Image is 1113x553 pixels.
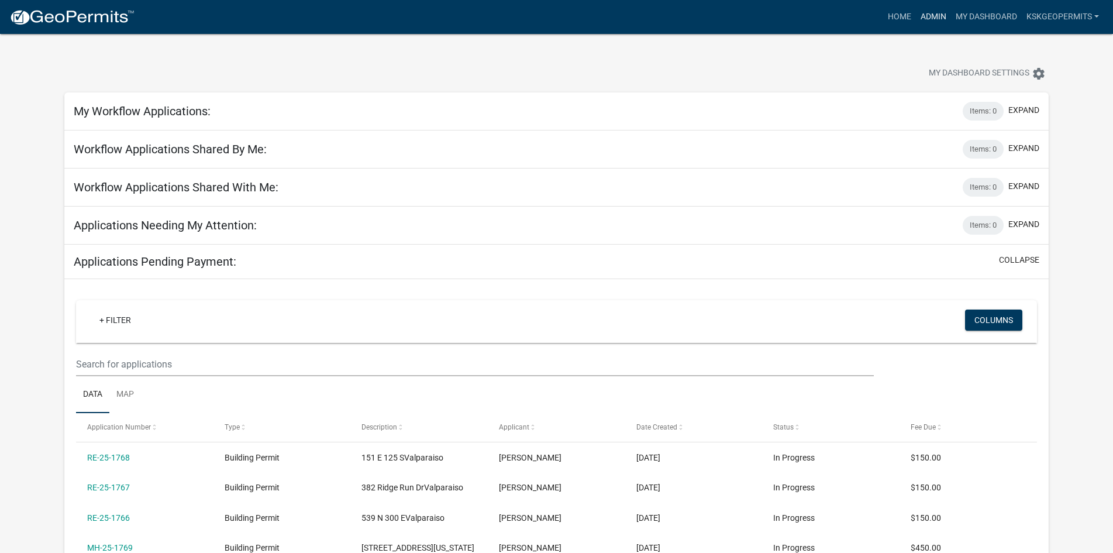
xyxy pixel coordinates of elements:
[1008,104,1039,116] button: expand
[900,413,1037,441] datatable-header-cell: Fee Due
[929,67,1029,81] span: My Dashboard Settings
[963,102,1004,121] div: Items: 0
[1008,218,1039,231] button: expand
[773,483,815,492] span: In Progress
[773,543,815,552] span: In Progress
[636,513,660,523] span: 09/12/2025
[225,423,240,431] span: Type
[883,6,916,28] a: Home
[911,453,941,462] span: $150.00
[87,483,130,492] a: RE-25-1767
[1022,6,1104,28] a: KSKgeopermits
[963,216,1004,235] div: Items: 0
[919,62,1055,85] button: My Dashboard Settingssettings
[499,543,561,552] span: Jen Miner
[773,453,815,462] span: In Progress
[636,423,677,431] span: Date Created
[225,543,280,552] span: Building Permit
[773,423,794,431] span: Status
[911,513,941,523] span: $150.00
[213,413,351,441] datatable-header-cell: Type
[74,255,236,269] h5: Applications Pending Payment:
[361,513,444,523] span: 539 N 300 EValparaiso
[74,180,278,194] h5: Workflow Applications Shared With Me:
[499,453,561,462] span: Tami Evans
[361,423,397,431] span: Description
[499,423,529,431] span: Applicant
[499,483,561,492] span: Tami Evans
[965,310,1022,331] button: Columns
[87,453,130,462] a: RE-25-1768
[951,6,1022,28] a: My Dashboard
[636,453,660,462] span: 09/12/2025
[1032,67,1046,81] i: settings
[1008,142,1039,154] button: expand
[773,513,815,523] span: In Progress
[74,142,267,156] h5: Workflow Applications Shared By Me:
[963,178,1004,197] div: Items: 0
[911,543,941,552] span: $450.00
[636,483,660,492] span: 09/12/2025
[625,413,762,441] datatable-header-cell: Date Created
[1008,180,1039,193] button: expand
[76,352,874,376] input: Search for applications
[762,413,900,441] datatable-header-cell: Status
[911,483,941,492] span: $150.00
[999,254,1039,266] button: collapse
[488,413,625,441] datatable-header-cell: Applicant
[225,453,280,462] span: Building Permit
[916,6,951,28] a: Admin
[76,413,213,441] datatable-header-cell: Application Number
[90,310,140,331] a: + Filter
[76,376,109,414] a: Data
[74,104,211,118] h5: My Workflow Applications:
[963,140,1004,159] div: Items: 0
[87,513,130,523] a: RE-25-1766
[361,483,463,492] span: 382 Ridge Run DrValparaiso
[87,543,133,552] a: MH-25-1769
[361,453,443,462] span: 151 E 125 SValparaiso
[87,423,151,431] span: Application Number
[225,483,280,492] span: Building Permit
[911,423,936,431] span: Fee Due
[225,513,280,523] span: Building Permit
[350,413,488,441] datatable-header-cell: Description
[109,376,141,414] a: Map
[636,543,660,552] span: 09/11/2025
[499,513,561,523] span: James Cruz
[361,543,474,552] span: 202 Virginia Ct.Valparaiso
[74,218,257,232] h5: Applications Needing My Attention:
